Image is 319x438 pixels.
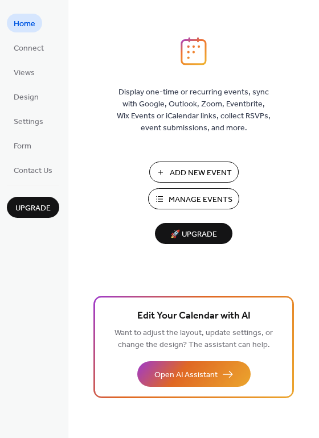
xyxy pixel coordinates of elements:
[7,136,38,155] a: Form
[154,369,218,381] span: Open AI Assistant
[7,111,50,130] a: Settings
[7,160,59,179] a: Contact Us
[14,165,52,177] span: Contact Us
[14,18,35,30] span: Home
[148,188,239,209] button: Manage Events
[170,167,232,179] span: Add New Event
[149,162,239,183] button: Add New Event
[117,86,271,134] span: Display one-time or recurring events, sync with Google, Outlook, Zoom, Eventbrite, Wix Events or ...
[7,197,59,218] button: Upgrade
[181,37,207,65] img: logo_icon.svg
[7,63,42,81] a: Views
[169,194,232,206] span: Manage Events
[114,325,273,353] span: Want to adjust the layout, update settings, or change the design? The assistant can help.
[7,38,51,57] a: Connect
[7,14,42,32] a: Home
[14,116,43,128] span: Settings
[15,203,51,214] span: Upgrade
[137,308,251,324] span: Edit Your Calendar with AI
[14,43,44,55] span: Connect
[155,223,232,244] button: 🚀 Upgrade
[162,227,226,242] span: 🚀 Upgrade
[14,67,35,79] span: Views
[7,87,46,106] a: Design
[14,141,31,152] span: Form
[14,92,39,104] span: Design
[137,361,251,387] button: Open AI Assistant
